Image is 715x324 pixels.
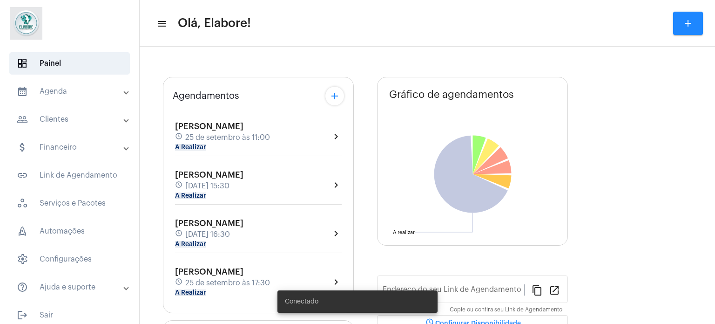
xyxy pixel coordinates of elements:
[175,132,183,143] mat-icon: schedule
[17,226,28,237] span: sidenav icon
[17,86,124,97] mat-panel-title: Agenda
[331,276,342,288] mat-icon: chevron_right
[331,131,342,142] mat-icon: chevron_right
[156,18,166,29] mat-icon: sidenav icon
[175,144,206,151] mat-chip: A Realizar
[185,182,229,190] span: [DATE] 15:30
[175,171,243,179] span: [PERSON_NAME]
[175,268,243,276] span: [PERSON_NAME]
[185,279,270,287] span: 25 de setembro às 17:30
[17,254,28,265] span: sidenav icon
[9,164,130,186] span: Link de Agendamento
[7,5,45,42] img: 4c6856f8-84c7-1050-da6c-cc5081a5dbaf.jpg
[6,136,139,159] mat-expansion-panel-header: sidenav iconFinanceiro
[17,114,124,125] mat-panel-title: Clientes
[9,220,130,242] span: Automações
[450,307,562,313] mat-hint: Copie ou confira seu Link de Agendamento
[383,287,524,296] input: Link
[17,58,28,69] span: sidenav icon
[175,241,206,248] mat-chip: A Realizar
[17,310,28,321] mat-icon: sidenav icon
[331,179,342,191] mat-icon: chevron_right
[17,142,124,153] mat-panel-title: Financeiro
[9,248,130,270] span: Configurações
[173,91,239,101] span: Agendamentos
[17,282,28,293] mat-icon: sidenav icon
[17,282,124,293] mat-panel-title: Ajuda e suporte
[178,16,251,31] span: Olá, Elabore!
[285,297,318,306] span: Conectado
[6,80,139,103] mat-expansion-panel-header: sidenav iconAgenda
[175,181,183,191] mat-icon: schedule
[6,108,139,131] mat-expansion-panel-header: sidenav iconClientes
[9,52,130,75] span: Painel
[393,230,415,235] text: A realizar
[175,193,206,199] mat-chip: A Realizar
[185,230,230,239] span: [DATE] 16:30
[549,284,560,296] mat-icon: open_in_new
[389,89,514,100] span: Gráfico de agendamentos
[329,90,340,102] mat-icon: add
[17,114,28,125] mat-icon: sidenav icon
[175,278,183,288] mat-icon: schedule
[175,219,243,227] span: [PERSON_NAME]
[9,192,130,214] span: Serviços e Pacotes
[6,276,139,298] mat-expansion-panel-header: sidenav iconAjuda e suporte
[17,170,28,181] mat-icon: sidenav icon
[17,86,28,97] mat-icon: sidenav icon
[532,284,543,296] mat-icon: content_copy
[175,290,206,296] mat-chip: A Realizar
[185,133,270,142] span: 25 de setembro às 11:00
[175,122,243,131] span: [PERSON_NAME]
[175,229,183,240] mat-icon: schedule
[17,142,28,153] mat-icon: sidenav icon
[331,228,342,239] mat-icon: chevron_right
[17,198,28,209] span: sidenav icon
[682,18,694,29] mat-icon: add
